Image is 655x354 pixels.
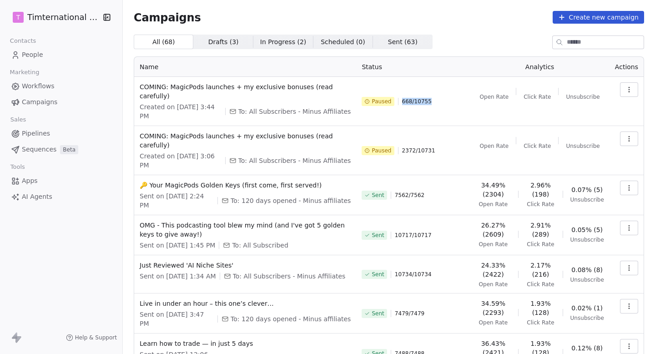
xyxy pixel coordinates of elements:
span: 24.33% (2422) [475,261,511,279]
span: 2.96% (198) [526,181,555,199]
span: Drafts ( 3 ) [208,37,239,47]
span: 2372 / 10731 [402,147,435,154]
span: Contacts [6,34,40,48]
span: Created on [DATE] 3:06 PM [140,152,222,170]
span: Campaigns [134,11,201,24]
span: Sent on [DATE] 2:24 PM [140,192,214,210]
span: Sent [372,271,384,278]
span: Just Reviewed 'AI Niche Sites' [140,261,351,270]
th: Status [356,57,470,77]
a: AI Agents [7,189,115,204]
span: Unsubscribe [570,236,604,243]
a: People [7,47,115,62]
span: Open Rate [479,281,508,288]
span: Campaigns [22,97,57,107]
span: 7479 / 7479 [395,310,424,317]
span: To: All Subscribers - Minus Affiliates [238,156,351,165]
span: Sent [372,192,384,199]
span: Apps [22,176,38,186]
span: Unsubscribe [570,196,604,203]
span: Click Rate [527,201,554,208]
span: To: All Subscribers - Minus Affiliates [233,272,346,281]
span: To: All Subscribed [232,241,288,250]
span: Sent on [DATE] 1:45 PM [140,241,215,250]
span: 26.27% (2609) [475,221,511,239]
span: Created on [DATE] 3:44 PM [140,102,222,121]
span: 2.91% (289) [526,221,555,239]
span: Timternational B.V. [27,11,100,23]
span: 34.59% (2293) [475,299,511,317]
span: COMING: MagicPods launches + my exclusive bonuses (read carefully) [140,82,351,101]
span: Unsubscribe [566,142,600,150]
a: Apps [7,173,115,188]
span: Open Rate [480,93,509,101]
span: Unsubscribe [566,93,600,101]
span: 7562 / 7562 [395,192,424,199]
button: TTimternational B.V. [11,10,97,25]
span: Open Rate [479,319,508,326]
span: Click Rate [527,281,554,288]
span: Unsubscribe [570,276,604,283]
span: T [16,13,20,22]
span: Click Rate [524,93,551,101]
button: Create new campaign [553,11,644,24]
th: Name [134,57,356,77]
span: Click Rate [527,319,554,326]
span: 0.08% (8) [571,265,603,274]
span: Sequences [22,145,56,154]
span: AI Agents [22,192,52,202]
span: Sent ( 63 ) [388,37,418,47]
span: Sent [372,232,384,239]
span: 668 / 10755 [402,98,432,105]
span: Open Rate [479,241,508,248]
span: Click Rate [524,142,551,150]
span: Pipelines [22,129,50,138]
span: People [22,50,43,60]
a: Help & Support [66,334,117,341]
span: Unsubscribe [570,314,604,322]
a: SequencesBeta [7,142,115,157]
span: Scheduled ( 0 ) [321,37,365,47]
span: 10734 / 10734 [395,271,432,278]
span: Paused [372,98,391,105]
span: Open Rate [480,142,509,150]
th: Analytics [470,57,609,77]
span: Paused [372,147,391,154]
span: 0.12% (8) [571,344,603,353]
span: 0.07% (5) [571,185,603,194]
span: Click Rate [527,241,554,248]
span: Sent [372,310,384,317]
span: 34.49% (2304) [475,181,511,199]
span: 🔑 Your MagicPods Golden Keys (first come, first served!) [140,181,351,190]
span: 2.17% (216) [526,261,555,279]
th: Actions [610,57,644,77]
span: OMG - This podcasting tool blew my mind (and I've got 5 golden keys to give away!) [140,221,351,239]
span: 1.93% (128) [526,299,555,317]
span: 0.05% (5) [571,225,603,234]
span: To: 120 days opened - Minus affiliates [231,196,351,205]
span: Marketing [6,66,43,79]
a: Campaigns [7,95,115,110]
span: COMING: MagicPods launches + my exclusive bonuses (read carefully) [140,131,351,150]
span: To: 120 days opened - Minus affiliates [231,314,351,324]
span: Help & Support [75,334,117,341]
span: Tools [6,160,29,174]
span: In Progress ( 2 ) [260,37,307,47]
span: Learn how to trade — in just 5 days [140,339,351,348]
span: 10717 / 10717 [395,232,432,239]
span: Live in under an hour – this one’s clever… [140,299,351,308]
a: Workflows [7,79,115,94]
a: Pipelines [7,126,115,141]
span: Beta [60,145,78,154]
span: Workflows [22,81,55,91]
span: To: All Subscribers - Minus Affiliates [238,107,351,116]
span: Sent on [DATE] 1:34 AM [140,272,216,281]
span: Sent on [DATE] 3:47 PM [140,310,214,328]
span: Sales [6,113,30,126]
span: Open Rate [479,201,508,208]
span: 0.02% (1) [571,303,603,313]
